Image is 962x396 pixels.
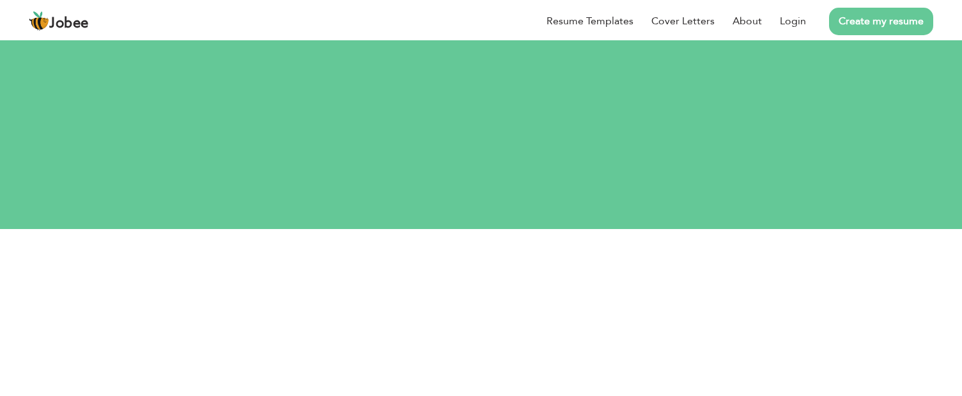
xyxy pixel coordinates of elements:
[829,8,933,35] a: Create my resume
[651,13,715,29] a: Cover Letters
[733,13,762,29] a: About
[29,11,89,31] a: Jobee
[29,11,49,31] img: jobee.io
[547,13,633,29] a: Resume Templates
[780,13,806,29] a: Login
[49,17,89,31] span: Jobee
